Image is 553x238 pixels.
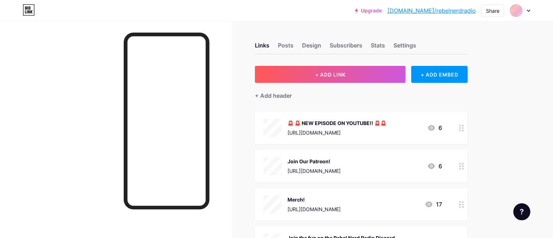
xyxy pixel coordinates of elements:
div: Links [255,41,269,54]
div: 🚨 🚨 NEW EPISODE ON YOUTUBE!! 🚨🚨 [287,119,386,127]
div: 6 [427,124,442,132]
div: Join Our Patreon! [287,158,341,165]
button: + ADD LINK [255,66,406,83]
div: Settings [393,41,416,54]
div: Subscribers [330,41,362,54]
div: [URL][DOMAIN_NAME] [287,205,341,213]
div: Merch! [287,196,341,203]
div: 17 [425,200,442,209]
a: [DOMAIN_NAME]/rebelnerdradio [387,6,476,15]
span: + ADD LINK [315,72,346,78]
div: + ADD EMBED [411,66,468,83]
div: Share [486,7,499,15]
div: [URL][DOMAIN_NAME] [287,167,341,175]
div: + Add header [255,91,292,100]
div: [URL][DOMAIN_NAME] [287,129,386,136]
div: Stats [371,41,385,54]
div: Posts [278,41,294,54]
a: Upgrade [355,8,382,13]
div: 6 [427,162,442,170]
div: Design [302,41,321,54]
